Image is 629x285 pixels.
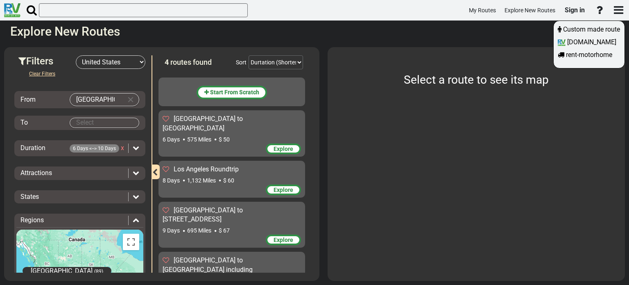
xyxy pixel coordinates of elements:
a: rent-motorhome [558,51,612,59]
span: [DOMAIN_NAME] [567,38,616,46]
img: RvPlanetLogo.png [558,39,566,46]
span: rent-motorhome [566,51,612,59]
a: [DOMAIN_NAME] [558,38,616,46]
a: Custom made route [558,25,620,33]
span: Custom made route [563,25,620,33]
